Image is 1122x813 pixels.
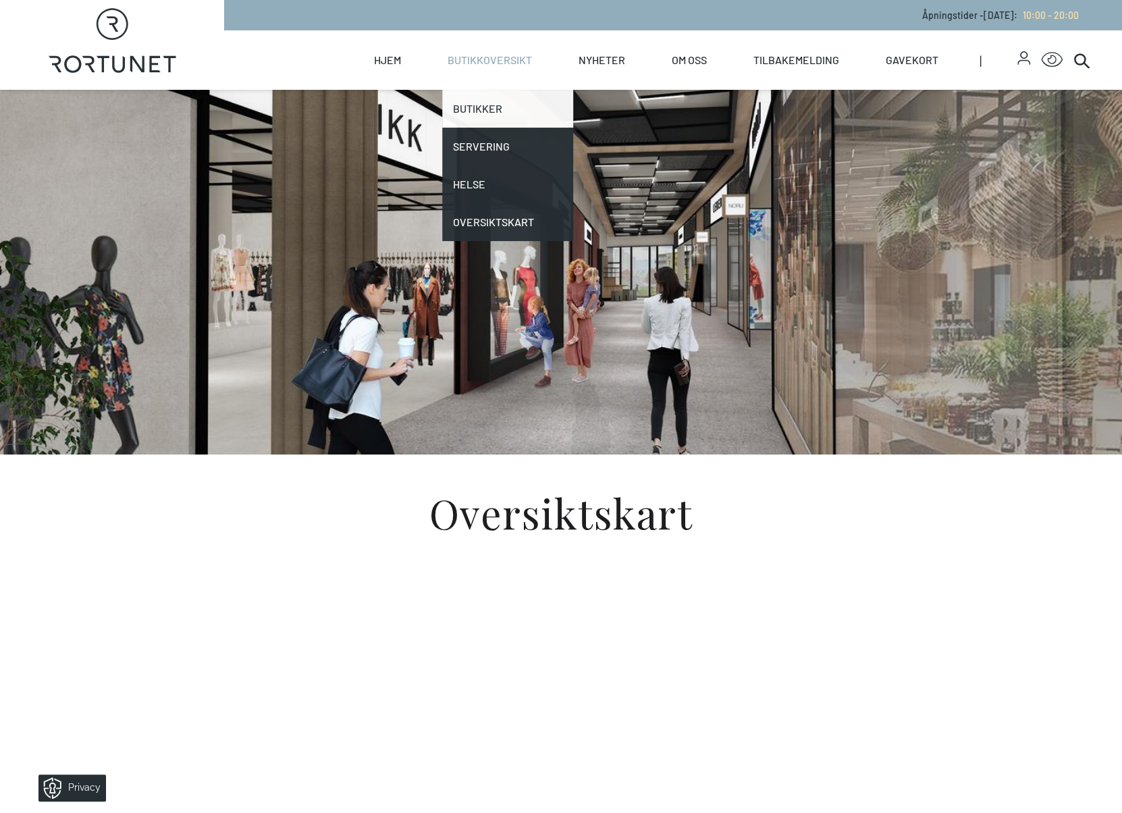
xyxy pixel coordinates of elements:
h1: Oversiktskart [129,492,993,533]
span: 10:00 - 20:00 [1023,9,1079,21]
a: Nyheter [579,30,625,90]
a: Om oss [672,30,707,90]
a: 10:00 - 20:00 [1017,9,1079,21]
a: Butikker [442,90,573,128]
a: Servering [442,128,573,165]
span: | [980,30,1017,90]
a: Gavekort [886,30,938,90]
a: Oversiktskart [442,203,573,241]
button: Open Accessibility Menu [1041,49,1063,71]
iframe: Manage Preferences [14,770,124,806]
a: Hjem [374,30,401,90]
p: Åpningstider - [DATE] : [922,8,1079,22]
a: Helse [442,165,573,203]
a: Butikkoversikt [448,30,532,90]
a: Tilbakemelding [753,30,839,90]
